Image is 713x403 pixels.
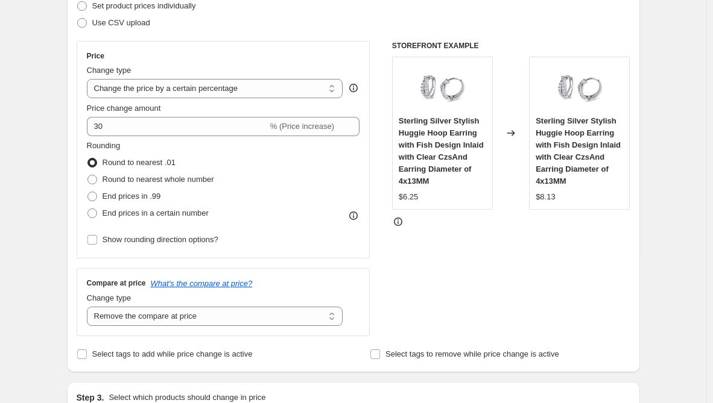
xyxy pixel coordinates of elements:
[418,63,466,111] img: SD9EC460318_1_80x.jpg
[87,293,132,302] span: Change type
[347,82,360,94] div: help
[151,279,253,288] button: What's the compare at price?
[385,349,559,358] span: Select tags to remove while price change is active
[92,1,196,10] span: Set product prices individually
[536,191,556,203] div: $8.13
[103,208,209,217] span: End prices in a certain number
[87,117,268,136] input: -15
[87,66,132,75] span: Change type
[556,63,604,111] img: SD9EC460318_1_80x.jpg
[87,104,161,113] span: Price change amount
[392,41,630,51] h6: STOREFRONT EXAMPLE
[87,278,146,288] h3: Compare at price
[270,122,334,131] span: % (Price increase)
[103,158,176,167] span: Round to nearest .01
[87,141,121,150] span: Rounding
[87,51,104,61] h3: Price
[399,191,419,203] div: $6.25
[92,18,150,27] span: Use CSV upload
[103,175,214,184] span: Round to nearest whole number
[92,349,253,358] span: Select tags to add while price change is active
[399,116,484,186] span: Sterling Silver Stylish Huggie Hoop Earring with Fish Design Inlaid with Clear CzsAnd Earring Dia...
[103,235,218,244] span: Show rounding direction options?
[103,192,161,201] span: End prices in .99
[536,116,621,186] span: Sterling Silver Stylish Huggie Hoop Earring with Fish Design Inlaid with Clear CzsAnd Earring Dia...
